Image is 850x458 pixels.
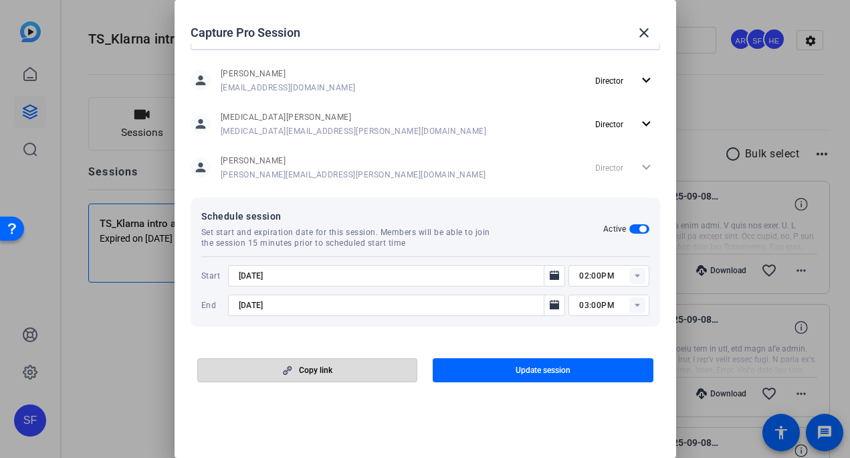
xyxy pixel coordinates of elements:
[636,25,652,41] mat-icon: close
[595,120,623,129] span: Director
[544,295,565,316] button: Open calendar
[191,17,660,49] div: Capture Pro Session
[197,358,418,382] button: Copy link
[638,116,655,133] mat-icon: expand_more
[590,68,660,92] button: Director
[638,72,655,89] mat-icon: expand_more
[201,227,503,248] span: Set start and expiration date for this session. Members will be able to join the session 15 minut...
[516,365,570,376] span: Update session
[191,114,211,134] mat-icon: person
[221,68,356,79] span: [PERSON_NAME]
[221,112,487,123] span: [MEDICAL_DATA][PERSON_NAME]
[221,155,486,166] span: [PERSON_NAME]
[299,365,332,376] span: Copy link
[201,271,225,281] span: Start
[201,300,225,311] span: End
[433,358,653,382] button: Update session
[239,297,542,313] input: Choose expiration date
[191,70,211,90] mat-icon: person
[579,297,649,313] input: Time
[579,268,649,284] input: Time
[221,169,486,180] span: [PERSON_NAME][EMAIL_ADDRESS][PERSON_NAME][DOMAIN_NAME]
[239,268,542,284] input: Choose start date
[221,126,487,137] span: [MEDICAL_DATA][EMAIL_ADDRESS][PERSON_NAME][DOMAIN_NAME]
[221,82,356,93] span: [EMAIL_ADDRESS][DOMAIN_NAME]
[544,265,565,287] button: Open calendar
[595,76,623,86] span: Director
[590,112,660,136] button: Director
[201,208,604,224] span: Schedule session
[603,224,627,234] h2: Active
[191,157,211,177] mat-icon: person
